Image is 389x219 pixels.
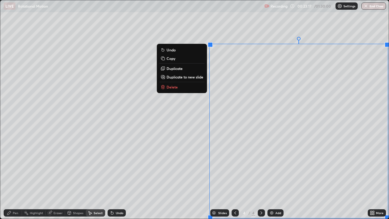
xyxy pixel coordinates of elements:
button: Delete [159,83,205,91]
div: More [376,211,384,214]
div: Select [94,211,103,214]
div: / [249,211,250,215]
button: Duplicate to new slide [159,73,205,81]
p: Duplicate to new slide [167,75,203,79]
div: Undo [116,211,123,214]
div: Shapes [73,211,83,214]
button: Duplicate [159,65,205,72]
p: Rotational Motion [18,4,48,9]
div: Add [275,211,281,214]
img: add-slide-button [269,210,274,215]
p: Delete [167,85,178,89]
div: 4 [241,211,247,215]
p: Undo [167,47,176,52]
button: End Class [361,2,386,10]
div: Highlight [30,211,43,214]
button: Copy [159,55,205,62]
div: Slides [218,211,227,214]
img: class-settings-icons [337,4,342,9]
div: Pen [13,211,18,214]
img: recording.375f2c34.svg [264,4,269,9]
button: Undo [159,46,205,54]
p: Recording [270,4,287,9]
p: Settings [343,5,355,8]
p: Copy [167,56,175,61]
div: 4 [252,210,255,216]
p: Duplicate [167,66,183,71]
img: end-class-cross [363,4,368,9]
div: Eraser [53,211,63,214]
p: LIVE [5,4,14,9]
